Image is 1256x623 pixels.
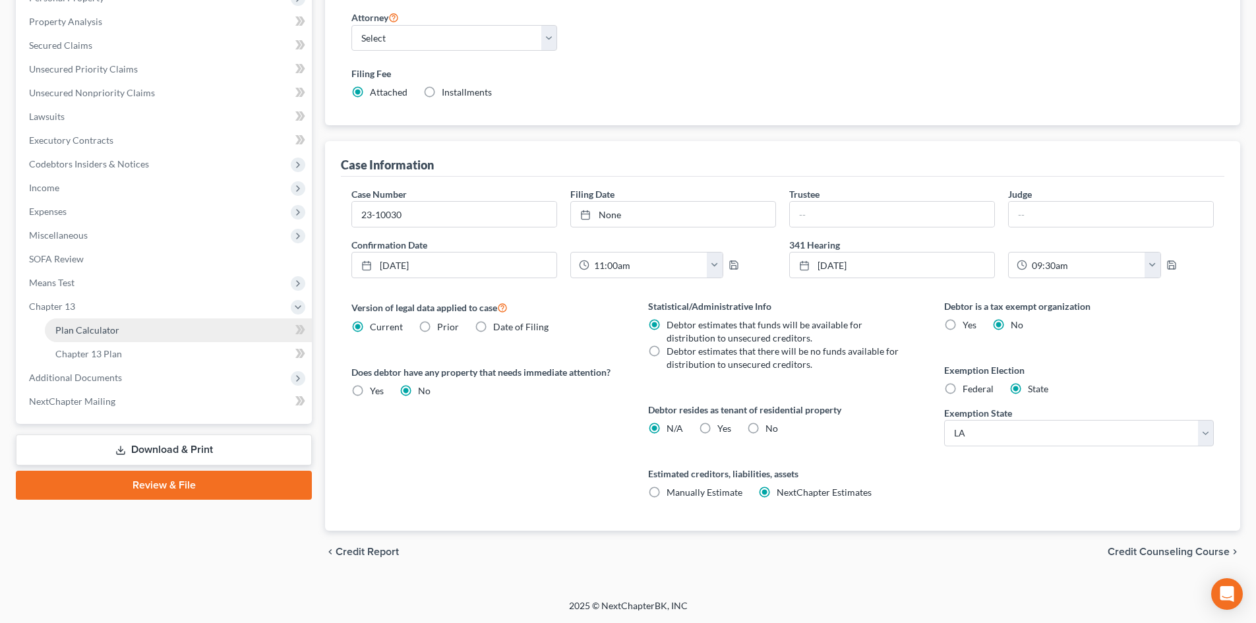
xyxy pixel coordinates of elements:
[790,202,994,227] input: --
[963,383,994,394] span: Federal
[29,253,84,264] span: SOFA Review
[351,9,399,25] label: Attorney
[29,182,59,193] span: Income
[1011,319,1023,330] span: No
[336,547,399,557] span: Credit Report
[351,67,1214,80] label: Filing Fee
[667,345,899,370] span: Debtor estimates that there will be no funds available for distribution to unsecured creditors.
[29,16,102,27] span: Property Analysis
[1009,202,1213,227] input: --
[783,238,1220,252] label: 341 Hearing
[341,157,434,173] div: Case Information
[45,318,312,342] a: Plan Calculator
[418,385,431,396] span: No
[18,10,312,34] a: Property Analysis
[370,86,407,98] span: Attached
[352,202,556,227] input: Enter case number...
[1108,547,1230,557] span: Credit Counseling Course
[648,467,918,481] label: Estimated creditors, liabilities, assets
[1108,547,1240,557] button: Credit Counseling Course chevron_right
[29,111,65,122] span: Lawsuits
[944,363,1214,377] label: Exemption Election
[18,247,312,271] a: SOFA Review
[29,277,75,288] span: Means Test
[944,299,1214,313] label: Debtor is a tax exempt organization
[29,206,67,217] span: Expenses
[18,34,312,57] a: Secured Claims
[29,396,115,407] span: NextChapter Mailing
[16,471,312,500] a: Review & File
[29,40,92,51] span: Secured Claims
[29,158,149,169] span: Codebtors Insiders & Notices
[325,547,399,557] button: chevron_left Credit Report
[493,321,549,332] span: Date of Filing
[55,324,119,336] span: Plan Calculator
[571,202,775,227] a: None
[351,365,621,379] label: Does debtor have any property that needs immediate attention?
[717,423,731,434] span: Yes
[18,129,312,152] a: Executory Contracts
[570,187,614,201] label: Filing Date
[325,547,336,557] i: chevron_left
[667,319,862,343] span: Debtor estimates that funds will be available for distribution to unsecured creditors.
[253,599,1004,623] div: 2025 © NextChapterBK, INC
[18,390,312,413] a: NextChapter Mailing
[18,105,312,129] a: Lawsuits
[55,348,122,359] span: Chapter 13 Plan
[963,319,976,330] span: Yes
[648,299,918,313] label: Statistical/Administrative Info
[1211,578,1243,610] div: Open Intercom Messenger
[345,238,783,252] label: Confirmation Date
[667,487,742,498] span: Manually Estimate
[29,229,88,241] span: Miscellaneous
[370,385,384,396] span: Yes
[437,321,459,332] span: Prior
[29,63,138,74] span: Unsecured Priority Claims
[29,301,75,312] span: Chapter 13
[777,487,872,498] span: NextChapter Estimates
[29,87,155,98] span: Unsecured Nonpriority Claims
[370,321,403,332] span: Current
[29,134,113,146] span: Executory Contracts
[648,403,918,417] label: Debtor resides as tenant of residential property
[1230,547,1240,557] i: chevron_right
[589,252,707,278] input: -- : --
[352,252,556,278] a: [DATE]
[16,434,312,465] a: Download & Print
[765,423,778,434] span: No
[442,86,492,98] span: Installments
[45,342,312,366] a: Chapter 13 Plan
[790,252,994,278] a: [DATE]
[1028,383,1048,394] span: State
[944,406,1012,420] label: Exemption State
[1027,252,1145,278] input: -- : --
[351,299,621,315] label: Version of legal data applied to case
[351,187,407,201] label: Case Number
[667,423,683,434] span: N/A
[18,81,312,105] a: Unsecured Nonpriority Claims
[18,57,312,81] a: Unsecured Priority Claims
[789,187,820,201] label: Trustee
[1008,187,1032,201] label: Judge
[29,372,122,383] span: Additional Documents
